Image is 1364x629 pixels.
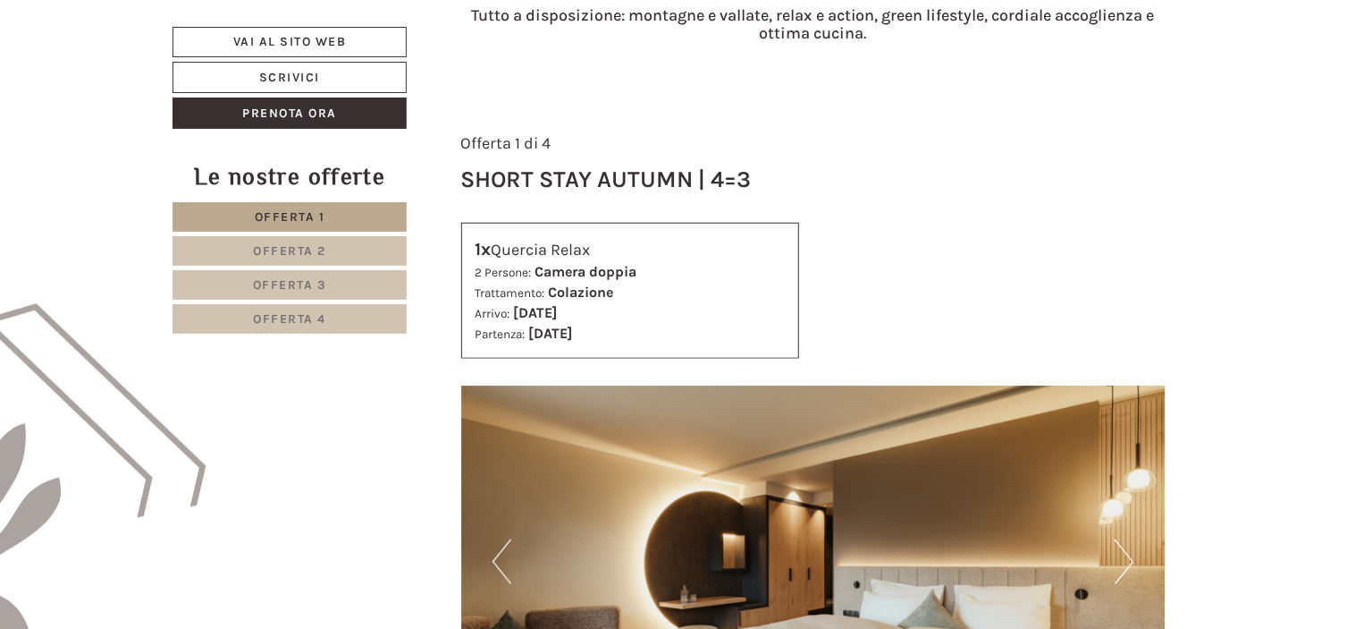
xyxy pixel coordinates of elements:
[529,325,573,342] b: [DATE]
[493,540,511,584] button: Previous
[514,304,558,321] b: [DATE]
[476,286,545,300] small: Trattamento:
[27,52,281,66] div: Hotel B&B Feldmessner
[317,13,385,44] div: lunedì
[13,48,290,103] div: Buon giorno, come possiamo aiutarla?
[535,263,637,280] b: Camera doppia
[253,311,326,327] span: Offerta 4
[476,237,786,263] div: Quercia Relax
[255,209,325,225] span: Offerta 1
[27,87,281,99] small: 15:17
[173,62,407,93] a: Scrivici
[461,133,551,153] span: Offerta 1 di 4
[476,307,510,320] small: Arrivo:
[253,243,326,259] span: Offerta 2
[610,472,703,503] button: Invia
[476,327,526,341] small: Partenza:
[461,7,1166,43] h4: Tutto a disposizione: montagne e vallate, relax e action, green lifestyle, cordiale accoglienza e...
[173,98,407,129] a: Prenota ora
[173,27,407,57] a: Vai al sito web
[173,160,407,193] div: Le nostre offerte
[253,277,327,293] span: Offerta 3
[476,239,492,259] b: 1x
[549,284,614,301] b: Colazione
[461,163,752,196] div: Short Stay Autumn | 4=3
[1115,540,1133,584] button: Next
[476,266,532,279] small: 2 Persone:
